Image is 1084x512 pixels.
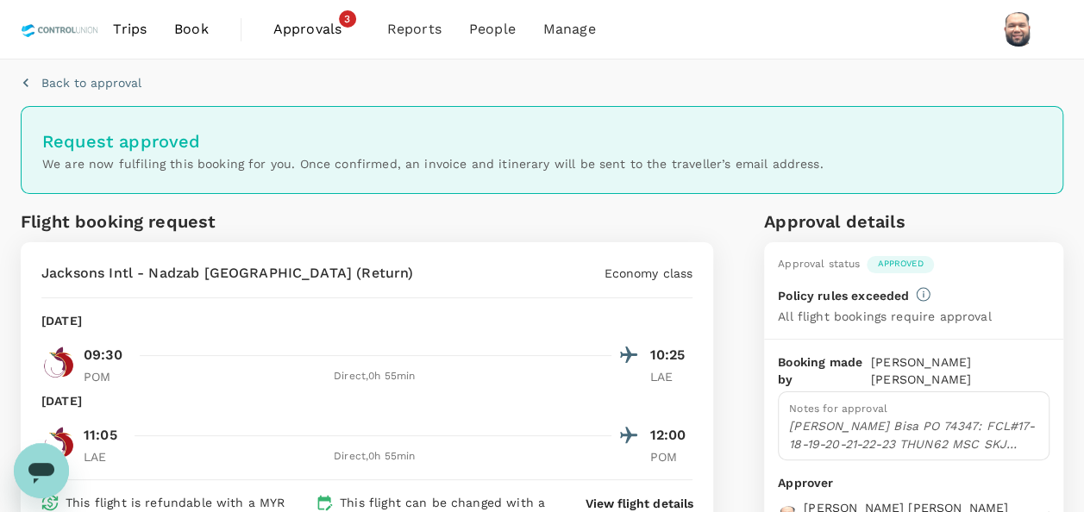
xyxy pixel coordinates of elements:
div: Direct , 0h 55min [137,448,611,465]
img: Control Union Malaysia Sdn. Bhd. [21,10,99,48]
p: LAE [84,448,127,465]
div: Direct , 0h 55min [137,368,611,385]
p: Jacksons Intl - Nadzab [GEOGRAPHIC_DATA] (Return) [41,263,413,284]
p: Economy class [604,265,692,282]
h6: Approval details [764,208,1063,235]
p: POM [649,448,692,465]
h6: Request approved [42,128,1042,155]
button: Back to approval [21,74,141,91]
p: 10:25 [649,345,692,365]
span: Reports [387,19,442,40]
p: 12:00 [649,425,692,446]
img: Muhammad Hariz Bin Abdul Rahman [1001,12,1036,47]
p: POM [84,368,127,385]
button: View flight details [586,495,692,512]
span: Approvals [273,19,360,40]
img: PX [41,345,76,379]
p: 11:05 [84,425,117,446]
span: Book [174,19,209,40]
p: Policy rules exceeded [778,287,909,304]
p: Approver [778,474,1050,492]
p: [PERSON_NAME] Bisa PO 74347: FCL#17-18-19-20-21-22-23 THUN62 MSC SKJ Solids in Brine 7oz •Total i... [789,417,1038,452]
p: [DATE] [41,392,82,409]
span: People [469,19,516,40]
h6: Flight booking request [21,208,364,235]
span: 3 [339,10,356,28]
img: PX [41,425,76,459]
span: Approved [867,258,933,270]
span: Trips [113,19,147,40]
p: LAE [649,368,692,385]
p: All flight bookings require approval [778,308,991,325]
p: [PERSON_NAME] [PERSON_NAME] [871,353,1050,388]
p: We are now fulfiling this booking for you. Once confirmed, an invoice and itinerary will be sent ... [42,155,1042,172]
p: 09:30 [84,345,122,365]
span: Notes for approval [789,403,887,415]
p: Back to approval [41,74,141,91]
p: [DATE] [41,312,82,329]
p: Booking made by [778,353,871,388]
span: Manage [543,19,596,40]
iframe: Button to launch messaging window [14,443,69,498]
div: Approval status [778,256,860,273]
